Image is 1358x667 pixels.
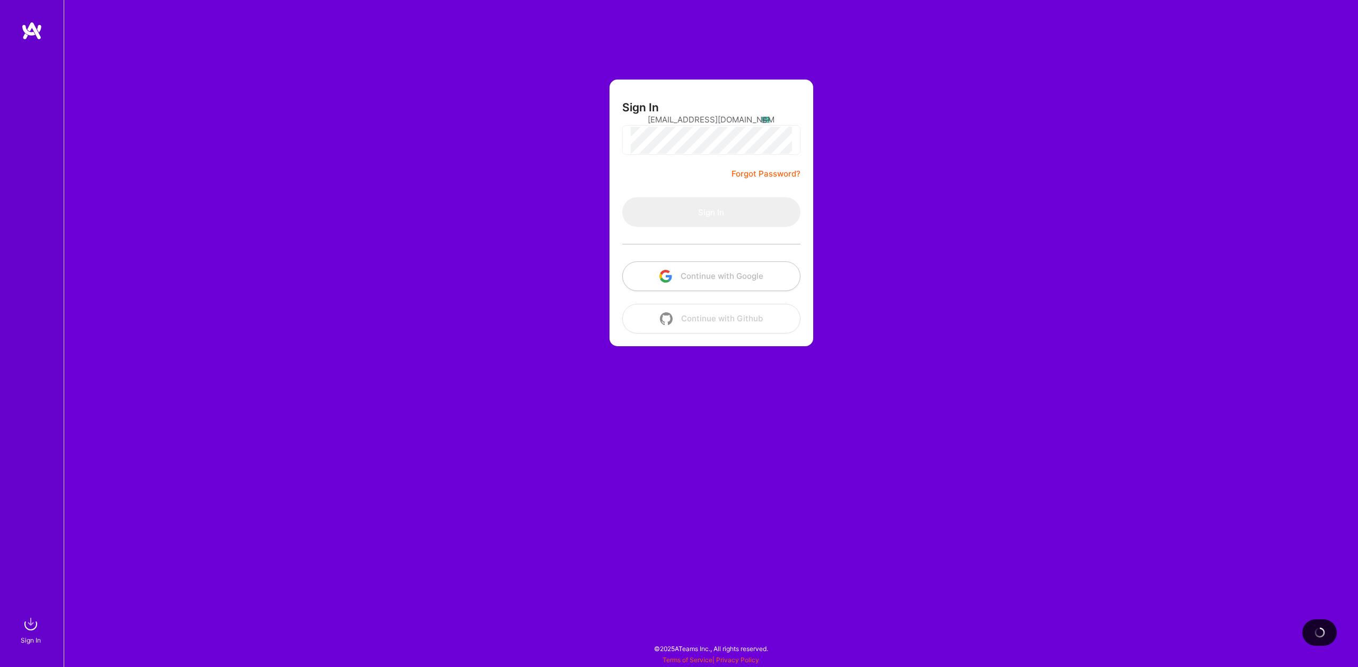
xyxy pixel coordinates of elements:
div: Sign In [21,635,41,646]
h3: Sign In [622,101,659,114]
button: Continue with Google [622,261,800,291]
span: | [663,656,759,664]
button: Sign In [622,197,800,227]
a: Terms of Service [663,656,712,664]
img: icon [660,312,673,325]
div: © 2025 ATeams Inc., All rights reserved. [64,635,1358,662]
img: loading [1314,627,1326,638]
a: Forgot Password? [732,168,800,180]
a: sign inSign In [22,613,41,646]
input: Email... [648,106,775,133]
button: Continue with Github [622,304,800,333]
img: icon [659,270,672,283]
img: sign in [20,613,41,635]
img: logo [21,21,42,40]
a: Privacy Policy [716,656,759,664]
